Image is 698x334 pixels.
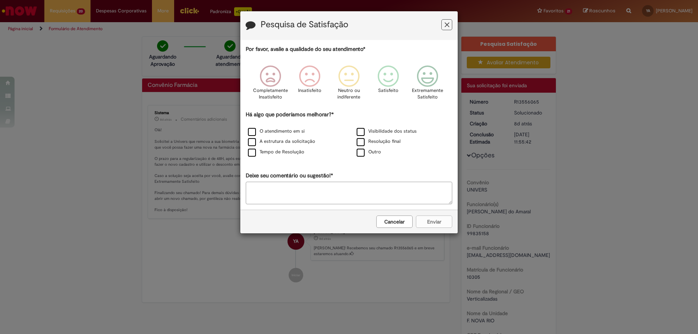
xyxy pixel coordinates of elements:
[246,45,365,53] label: Por favor, avalie a qualidade do seu atendimento*
[246,111,452,158] div: Há algo que poderíamos melhorar?*
[357,149,381,156] label: Outro
[336,87,362,101] p: Neutro ou indiferente
[291,60,328,110] div: Insatisfeito
[252,60,289,110] div: Completamente Insatisfeito
[370,60,407,110] div: Satisfeito
[357,128,417,135] label: Visibilidade dos status
[253,87,288,101] p: Completamente Insatisfeito
[330,60,368,110] div: Neutro ou indiferente
[376,216,413,228] button: Cancelar
[298,87,321,94] p: Insatisfeito
[261,20,348,29] label: Pesquisa de Satisfação
[378,87,398,94] p: Satisfeito
[357,138,401,145] label: Resolução final
[248,128,305,135] label: O atendimento em si
[412,87,443,101] p: Extremamente Satisfeito
[248,138,315,145] label: A estrutura da solicitação
[246,172,333,180] label: Deixe seu comentário ou sugestão!*
[409,60,446,110] div: Extremamente Satisfeito
[248,149,304,156] label: Tempo de Resolução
